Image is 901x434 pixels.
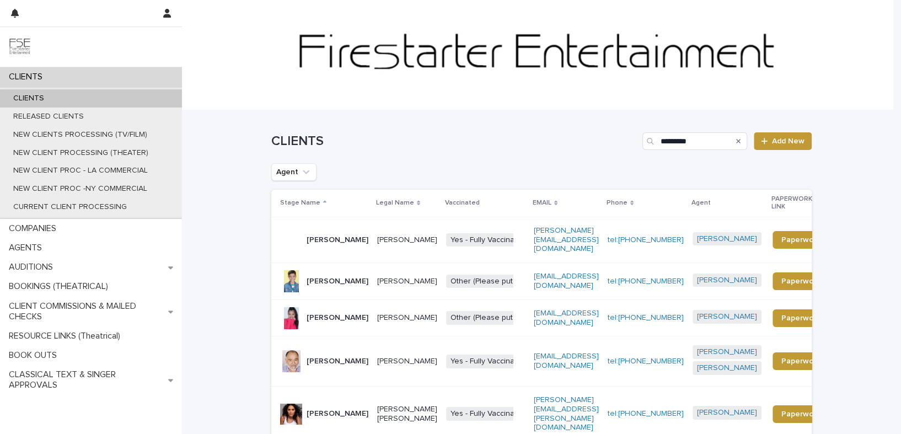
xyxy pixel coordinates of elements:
[781,410,820,418] span: Paperwork
[271,299,847,336] tr: [PERSON_NAME][PERSON_NAME]Other (Please put any notes if needed)[EMAIL_ADDRESS][DOMAIN_NAME]tel:[...
[697,312,757,322] a: [PERSON_NAME]
[4,301,168,322] p: CLIENT COMMISSIONS & MAILED CHECKS
[271,217,847,262] tr: [PERSON_NAME][PERSON_NAME]Yes - Fully Vaccinated[PERSON_NAME][EMAIL_ADDRESS][DOMAIN_NAME]tel:[PHO...
[307,409,368,419] p: [PERSON_NAME]
[781,277,820,285] span: Paperwork
[377,405,437,424] p: [PERSON_NAME] [PERSON_NAME]
[607,197,628,209] p: Phone
[773,231,829,249] a: Paperwork
[4,94,53,103] p: CLIENTS
[697,276,757,285] a: [PERSON_NAME]
[4,243,51,253] p: AGENTS
[534,309,599,326] a: [EMAIL_ADDRESS][DOMAIN_NAME]
[534,227,599,253] a: [PERSON_NAME][EMAIL_ADDRESS][DOMAIN_NAME]
[446,275,593,288] span: Other (Please put any notes if needed)
[377,235,437,245] p: [PERSON_NAME]
[445,197,480,209] p: Vaccinated
[280,197,320,209] p: Stage Name
[446,233,530,247] span: Yes - Fully Vaccinated
[4,72,51,82] p: CLIENTS
[4,130,156,140] p: NEW CLIENTS PROCESSING (TV/FILM)
[773,352,829,370] a: Paperwork
[781,314,820,322] span: Paperwork
[4,281,117,292] p: BOOKINGS (THEATRICAL)
[772,137,805,145] span: Add New
[4,369,168,390] p: CLASSICAL TEXT & SINGER APPROVALS
[773,272,829,290] a: Paperwork
[608,314,684,322] a: tel:[PHONE_NUMBER]
[642,132,747,150] input: Search
[4,166,157,175] p: NEW CLIENT PROC - LA COMMERCIAL
[446,355,530,368] span: Yes - Fully Vaccinated
[4,223,65,234] p: COMPANIES
[377,313,437,323] p: [PERSON_NAME]
[697,363,757,373] a: [PERSON_NAME]
[608,410,684,417] a: tel:[PHONE_NUMBER]
[691,197,711,209] p: Agent
[4,331,129,341] p: RESOURCE LINKS (Theatrical)
[754,132,812,150] a: Add New
[271,263,847,300] tr: [PERSON_NAME][PERSON_NAME]Other (Please put any notes if needed)[EMAIL_ADDRESS][DOMAIN_NAME]tel:[...
[534,396,599,431] a: [PERSON_NAME][EMAIL_ADDRESS][PERSON_NAME][DOMAIN_NAME]
[446,311,593,325] span: Other (Please put any notes if needed)
[771,193,823,213] p: PAPERWORK LINK
[307,357,368,366] p: [PERSON_NAME]
[377,277,437,286] p: [PERSON_NAME]
[271,163,317,181] button: Agent
[781,236,820,244] span: Paperwork
[446,407,530,421] span: Yes - Fully Vaccinated
[4,262,62,272] p: AUDITIONS
[608,236,684,244] a: tel:[PHONE_NUMBER]
[697,408,757,417] a: [PERSON_NAME]
[697,234,757,244] a: [PERSON_NAME]
[271,133,638,149] h1: CLIENTS
[4,148,157,158] p: NEW CLIENT PROCESSING (THEATER)
[376,197,414,209] p: Legal Name
[533,197,551,209] p: EMAIL
[307,313,368,323] p: [PERSON_NAME]
[534,352,599,369] a: [EMAIL_ADDRESS][DOMAIN_NAME]
[781,357,820,365] span: Paperwork
[4,202,136,212] p: CURRENT CLIENT PROCESSING
[4,350,66,361] p: BOOK OUTS
[271,336,847,387] tr: [PERSON_NAME][PERSON_NAME]Yes - Fully Vaccinated[EMAIL_ADDRESS][DOMAIN_NAME]tel:[PHONE_NUMBER][PE...
[697,347,757,357] a: [PERSON_NAME]
[608,277,684,285] a: tel:[PHONE_NUMBER]
[377,357,437,366] p: [PERSON_NAME]
[773,405,829,423] a: Paperwork
[608,357,684,365] a: tel:[PHONE_NUMBER]
[4,112,93,121] p: RELEASED CLIENTS
[9,36,31,58] img: 9JgRvJ3ETPGCJDhvPVA5
[4,184,156,194] p: NEW CLIENT PROC -NY COMMERCIAL
[307,277,368,286] p: [PERSON_NAME]
[307,235,368,245] p: [PERSON_NAME]
[534,272,599,290] a: [EMAIL_ADDRESS][DOMAIN_NAME]
[773,309,829,327] a: Paperwork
